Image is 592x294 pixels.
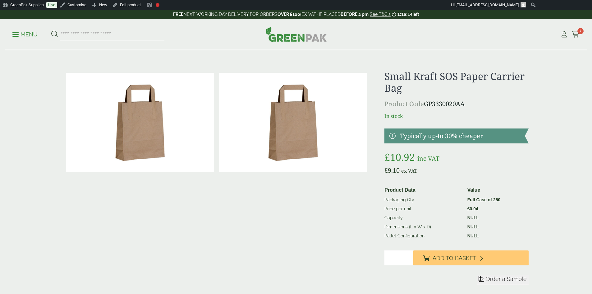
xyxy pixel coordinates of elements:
a: See T&C's [370,12,391,17]
strong: BEFORE 2 pm [341,12,369,17]
strong: OVER £100 [278,12,300,17]
span: Product Code [384,100,424,108]
button: Add to Basket [413,250,529,265]
td: Pallet Configuration [382,231,465,240]
span: Add to Basket [433,255,476,262]
h1: Small Kraft SOS Paper Carrier Bag [384,70,528,94]
span: 1 [577,28,584,34]
td: Price per unit [382,204,465,213]
button: Order a Sample [477,275,529,285]
img: Small Kraft SOS Paper Carrier Bag 0 [66,73,214,172]
td: Capacity [382,213,465,222]
a: Menu [12,31,38,37]
strong: NULL [467,224,479,229]
th: Value [465,185,526,195]
span: ex VAT [401,167,417,174]
i: My Account [560,31,568,38]
img: GreenPak Supplies [265,27,327,42]
span: £ [467,206,470,211]
a: Live [46,2,57,8]
strong: Full Case of 250 [467,197,501,202]
strong: FREE [173,12,183,17]
strong: NULL [467,215,479,220]
p: Menu [12,31,38,38]
span: £ [384,150,390,164]
span: £ [384,166,388,175]
span: inc VAT [417,154,439,163]
span: [EMAIL_ADDRESS][DOMAIN_NAME] [456,2,519,7]
div: Focus keyphrase not set [156,3,159,7]
span: 1:16:14 [397,12,412,17]
bdi: 0.04 [467,206,478,211]
td: Packaging Qty [382,195,465,204]
bdi: 10.92 [384,150,415,164]
img: Small Kraft SOS Paper Carrier Bag Full Case 0 [219,73,367,172]
th: Product Data [382,185,465,195]
span: Order a Sample [486,276,527,282]
i: Cart [572,31,580,38]
p: GP3330020AA [384,99,528,109]
span: left [412,12,419,17]
td: Dimensions (L x W x D) [382,222,465,231]
strong: NULL [467,233,479,238]
p: In stock [384,112,528,120]
bdi: 9.10 [384,166,400,175]
a: 1 [572,30,580,39]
